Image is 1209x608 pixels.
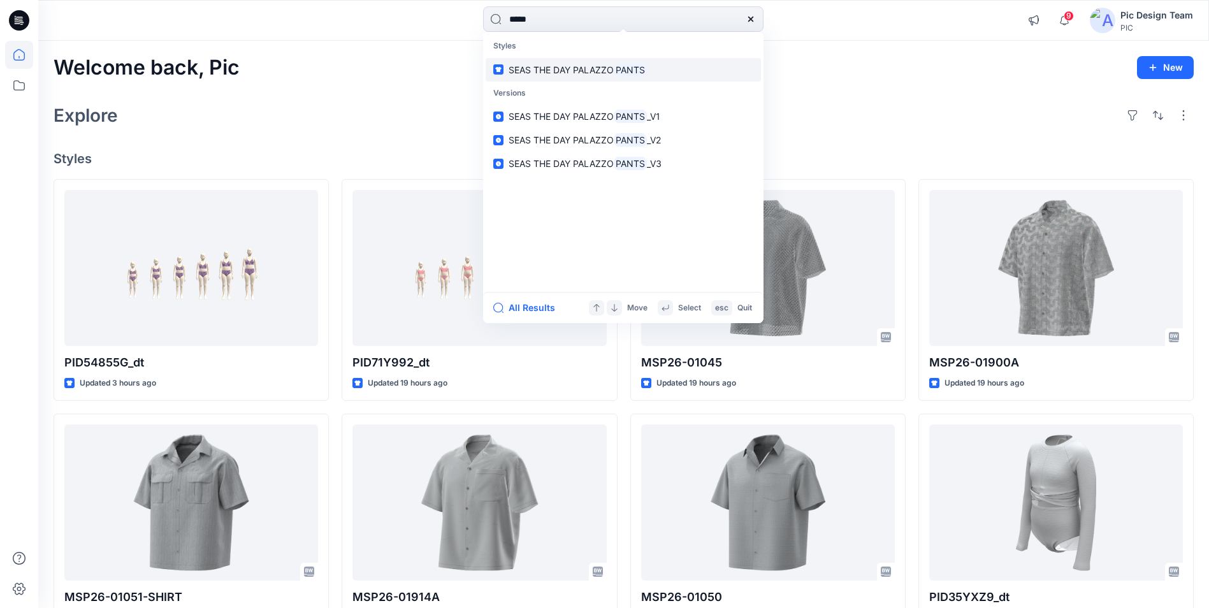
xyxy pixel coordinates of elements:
[641,588,895,606] p: MSP26-01050
[929,588,1183,606] p: PID35YXZ9_dt
[64,588,318,606] p: MSP26-01051-SHIRT
[627,301,648,315] p: Move
[64,354,318,372] p: PID54855G_dt
[493,300,563,315] button: All Results
[486,58,761,82] a: SEAS THE DAY PALAZZOPANTS
[647,158,662,169] span: _V3
[54,151,1194,166] h4: Styles
[509,134,614,145] span: SEAS THE DAY PALAZZO
[486,82,761,105] p: Versions
[641,354,895,372] p: MSP26-01045
[352,354,606,372] p: PID71Y992_dt
[647,134,661,145] span: _V2
[54,105,118,126] h2: Explore
[486,152,761,175] a: SEAS THE DAY PALAZZOPANTS_V3
[647,111,660,122] span: _V1
[80,377,156,390] p: Updated 3 hours ago
[486,128,761,152] a: SEAS THE DAY PALAZZOPANTS_V2
[614,133,647,147] mark: PANTS
[1090,8,1115,33] img: avatar
[352,424,606,581] a: MSP26-01914A
[656,377,736,390] p: Updated 19 hours ago
[737,301,752,315] p: Quit
[614,109,647,124] mark: PANTS
[486,34,761,58] p: Styles
[1064,11,1074,21] span: 9
[641,190,895,346] a: MSP26-01045
[368,377,447,390] p: Updated 19 hours ago
[929,190,1183,346] a: MSP26-01900A
[54,56,240,80] h2: Welcome back, Pic
[509,64,614,75] span: SEAS THE DAY PALAZZO
[715,301,728,315] p: esc
[509,158,614,169] span: SEAS THE DAY PALAZZO
[1120,23,1193,33] div: PIC
[929,424,1183,581] a: PID35YXZ9_dt
[509,111,614,122] span: SEAS THE DAY PALAZZO
[1137,56,1194,79] button: New
[486,105,761,128] a: SEAS THE DAY PALAZZOPANTS_V1
[678,301,701,315] p: Select
[929,354,1183,372] p: MSP26-01900A
[352,190,606,346] a: PID71Y992_dt
[614,156,647,171] mark: PANTS
[352,588,606,606] p: MSP26-01914A
[945,377,1024,390] p: Updated 19 hours ago
[64,424,318,581] a: MSP26-01051-SHIRT
[614,62,647,77] mark: PANTS
[641,424,895,581] a: MSP26-01050
[64,190,318,346] a: PID54855G_dt
[1120,8,1193,23] div: Pic Design Team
